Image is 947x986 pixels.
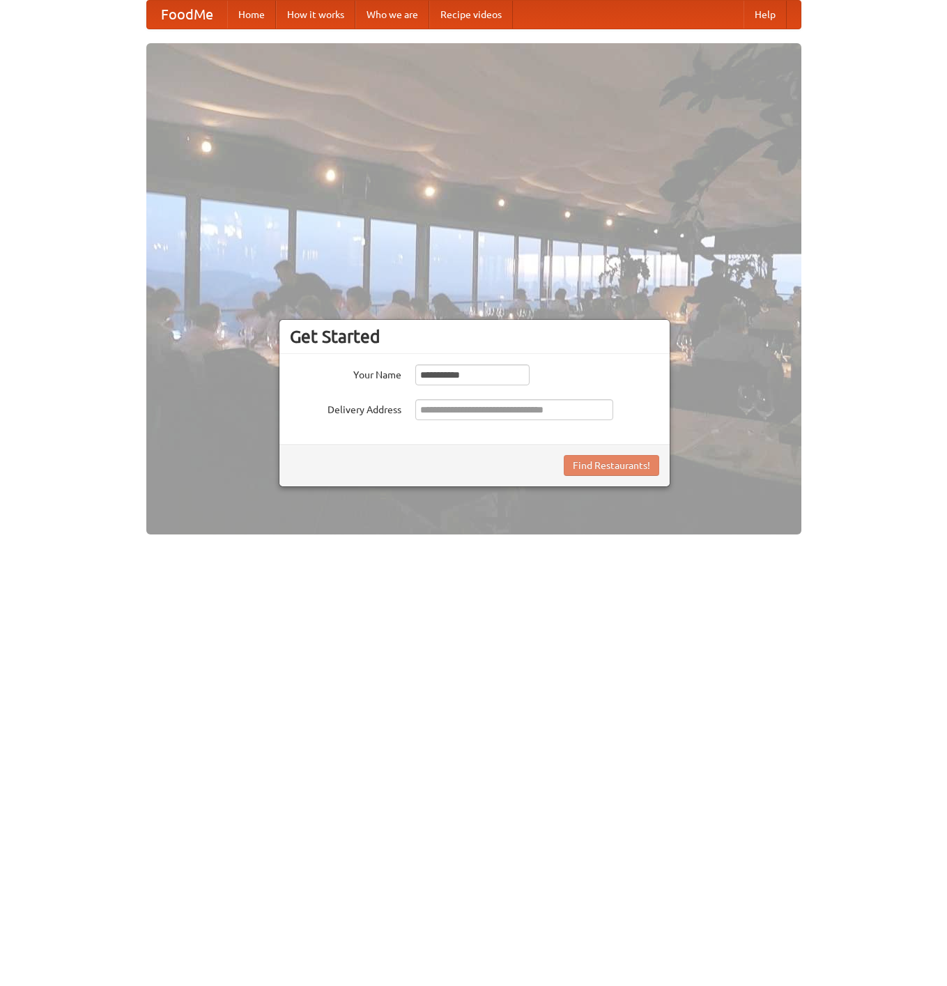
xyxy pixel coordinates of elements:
[227,1,276,29] a: Home
[564,455,659,476] button: Find Restaurants!
[290,399,401,417] label: Delivery Address
[429,1,513,29] a: Recipe videos
[276,1,355,29] a: How it works
[290,326,659,347] h3: Get Started
[290,364,401,382] label: Your Name
[744,1,787,29] a: Help
[147,1,227,29] a: FoodMe
[355,1,429,29] a: Who we are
